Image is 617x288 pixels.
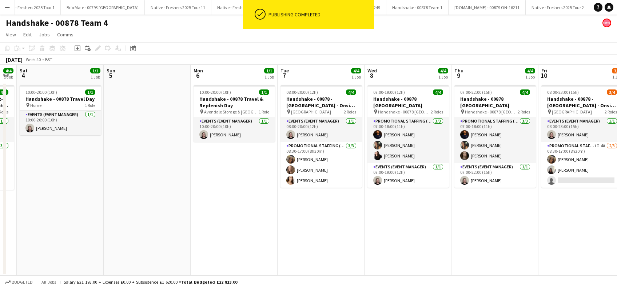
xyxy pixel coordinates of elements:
span: Home [30,103,41,108]
app-job-card: 10:00-20:00 (10h)1/1Handshake - 00878 Travel Day Home1 RoleEvents (Event Manager)1/110:00-20:00 (... [20,85,101,135]
app-card-role: Promotional Staffing (Brand Ambassadors)3/307:00-18:00 (11h)[PERSON_NAME][PERSON_NAME][PERSON_NAME] [367,117,449,163]
span: 4/4 [3,68,13,73]
span: 5 [106,71,115,80]
h3: Handshake - 00878 [GEOGRAPHIC_DATA] [367,96,449,109]
span: [GEOGRAPHIC_DATA] [291,109,331,115]
a: View [3,30,19,39]
span: 4/4 [346,89,356,95]
a: Comms [54,30,76,39]
button: Budgeted [4,278,34,286]
div: 1 Job [525,74,535,80]
span: 3/4 [607,89,617,95]
span: 4/4 [351,68,361,73]
span: 4/4 [438,68,448,73]
div: Salary £21 193.00 + Expenses £0.00 + Subsistence £1 620.00 = [64,279,237,285]
span: Handshake - 00878 [GEOGRAPHIC_DATA] [465,109,518,115]
div: [DATE] [6,56,23,63]
span: 10 [540,71,547,80]
div: BST [45,57,52,62]
span: 1 Role [85,103,95,108]
span: Edit [23,31,32,38]
span: 7 [279,71,289,80]
span: 1/1 [264,68,274,73]
span: 2 Roles [344,109,356,115]
span: [GEOGRAPHIC_DATA] [552,109,592,115]
app-job-card: 07:00-22:00 (15h)4/4Handshake - 00878 [GEOGRAPHIC_DATA] Handshake - 00878 [GEOGRAPHIC_DATA]2 Role... [454,85,536,188]
span: 4 [19,71,28,80]
span: 2 Roles [518,109,530,115]
span: 6 [192,71,203,80]
button: Native - Freshers 2025 Tour 11 [145,0,211,15]
app-job-card: 07:00-19:00 (12h)4/4Handshake - 00878 [GEOGRAPHIC_DATA] Handshake - 00878 [GEOGRAPHIC_DATA]2 Role... [367,85,449,188]
span: All jobs [40,279,57,285]
span: Total Budgeted £22 813.00 [181,279,237,285]
span: Avondale Storage & [GEOGRAPHIC_DATA] [204,109,259,115]
span: Sat [20,67,28,74]
app-card-role: Events (Event Manager)1/108:00-20:00 (12h)[PERSON_NAME] [280,117,362,142]
button: Native - Freshers 2025 Tour 2 [526,0,590,15]
app-user-avatar: native Staffing [602,19,611,27]
span: 2 Roles [605,109,617,115]
app-card-role: Events (Event Manager)1/107:00-22:00 (15h)[PERSON_NAME] [454,163,536,188]
h3: Handshake - 00878 Travel Day [20,96,101,102]
span: Mon [194,67,203,74]
span: Budgeted [12,280,33,285]
span: Handshake - 00878 [GEOGRAPHIC_DATA] [378,109,431,115]
div: 1 Job [351,74,361,80]
span: Fri [541,67,547,74]
span: Tue [280,67,289,74]
app-card-role: Promotional Staffing (Brand Ambassadors)3/307:00-18:00 (11h)[PERSON_NAME][PERSON_NAME][PERSON_NAME] [454,117,536,163]
span: 1/1 [90,68,100,73]
span: 07:00-19:00 (12h) [373,89,405,95]
span: 4/4 [433,89,443,95]
button: Brio Mate - 00793 [GEOGRAPHIC_DATA] [61,0,145,15]
span: 1 Role [259,109,269,115]
h3: Handshake - 00878 [GEOGRAPHIC_DATA] [454,96,536,109]
span: 10:00-20:00 (10h) [199,89,231,95]
a: Edit [20,30,35,39]
span: 2 Roles [431,109,443,115]
span: 9 [453,71,463,80]
span: Thu [454,67,463,74]
span: Comms [57,31,73,38]
app-job-card: 08:00-20:00 (12h)4/4Handshake - 00878 - [GEOGRAPHIC_DATA] - Onsite Day [GEOGRAPHIC_DATA]2 RolesEv... [280,85,362,188]
div: 1 Job [264,74,274,80]
span: 07:00-22:00 (15h) [460,89,492,95]
span: View [6,31,16,38]
app-card-role: Events (Event Manager)1/110:00-20:00 (10h)[PERSON_NAME] [194,117,275,142]
div: Publishing completed [268,11,371,18]
h1: Handshake - 00878 Team 4 [6,17,108,28]
a: Jobs [36,30,53,39]
button: [DOMAIN_NAME] - 00879 ON-16211 [449,0,526,15]
div: 1 Job [91,74,100,80]
span: 10:00-20:00 (10h) [25,89,57,95]
h3: Handshake - 00878 - [GEOGRAPHIC_DATA] - Onsite Day [280,96,362,109]
div: 1 Job [438,74,448,80]
span: 8 [366,71,377,80]
span: 08:00-23:00 (15h) [547,89,579,95]
h3: Handshake - 00878 Travel & Replenish Day [194,96,275,109]
span: Wed [367,67,377,74]
button: Native - Freshers 2025 Tour 12 [211,0,278,15]
app-card-role: Events (Event Manager)1/107:00-19:00 (12h)[PERSON_NAME] [367,163,449,188]
span: 4/4 [525,68,535,73]
span: 4/4 [520,89,530,95]
span: Week 40 [24,57,42,62]
button: Handshake - 00878 Team 1 [386,0,449,15]
app-job-card: 10:00-20:00 (10h)1/1Handshake - 00878 Travel & Replenish Day Avondale Storage & [GEOGRAPHIC_DATA]... [194,85,275,142]
span: 1/1 [85,89,95,95]
span: Jobs [39,31,50,38]
app-card-role: Promotional Staffing (Brand Ambassadors)3/308:30-17:00 (8h30m)[PERSON_NAME][PERSON_NAME][PERSON_N... [280,142,362,188]
app-card-role: Events (Event Manager)1/110:00-20:00 (10h)[PERSON_NAME] [20,111,101,135]
span: Sun [107,67,115,74]
span: 08:00-20:00 (12h) [286,89,318,95]
span: 1/1 [259,89,269,95]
